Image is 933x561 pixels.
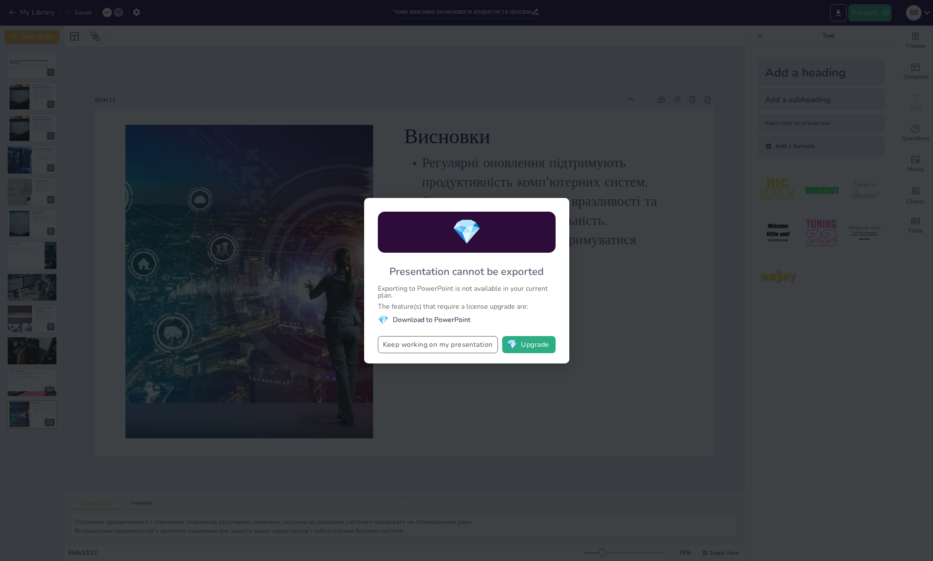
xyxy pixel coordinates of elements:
span: diamond [378,314,389,326]
div: Exporting to PowerPoint is not available in your current plan. [378,285,556,299]
span: diamond [507,340,518,349]
span: diamond [452,216,482,248]
li: Download to PowerPoint [378,314,556,326]
div: The feature(s) that require a license upgrade are: [378,303,556,310]
div: Presentation cannot be exported [389,265,544,278]
button: diamondUpgrade [502,336,556,353]
button: Keep working on my presentation [378,336,498,353]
